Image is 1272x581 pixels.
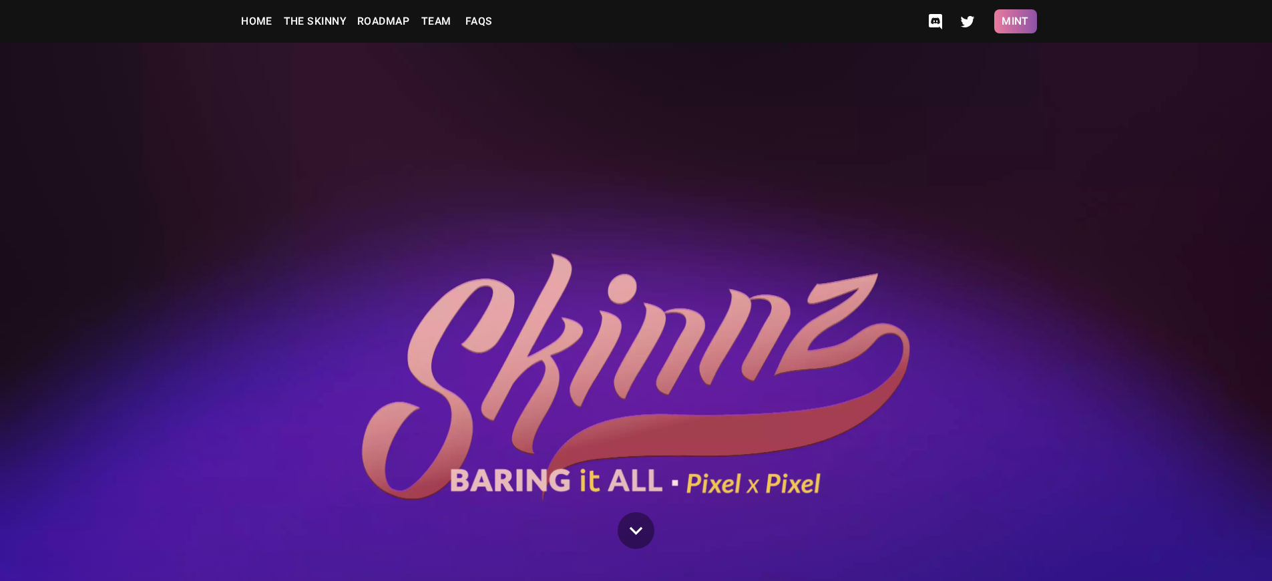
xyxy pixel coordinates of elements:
a: Roadmap [352,8,415,35]
a: Team [415,8,457,35]
a: The Skinny [278,8,353,35]
a: Home [236,8,278,35]
button: Mint [994,9,1037,33]
a: FAQs [457,8,500,35]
